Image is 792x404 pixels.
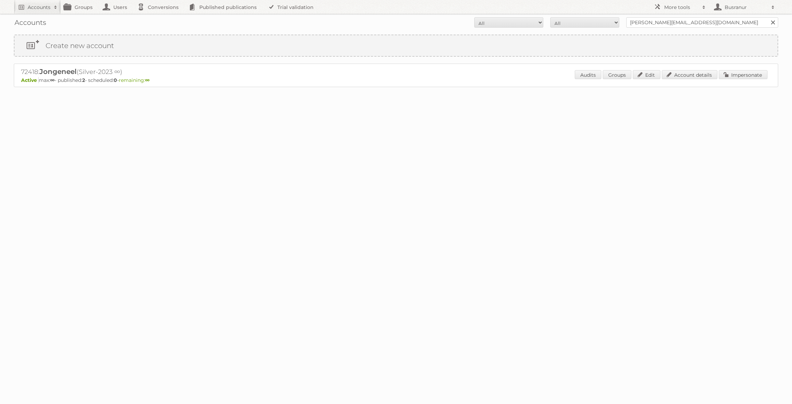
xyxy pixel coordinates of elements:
[662,70,717,79] a: Account details
[21,77,39,83] span: Active
[21,77,771,83] p: max: - published: - scheduled: -
[575,70,601,79] a: Audits
[114,77,117,83] strong: 0
[39,67,77,76] span: Jongeneel
[723,4,768,11] h2: Busranur
[50,77,55,83] strong: ∞
[28,4,50,11] h2: Accounts
[82,77,85,83] strong: 2
[119,77,150,83] span: remaining:
[15,35,777,56] a: Create new account
[664,4,699,11] h2: More tools
[633,70,660,79] a: Edit
[145,77,150,83] strong: ∞
[21,67,263,76] h2: 72418: (Silver-2023 ∞)
[719,70,767,79] a: Impersonate
[603,70,631,79] a: Groups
